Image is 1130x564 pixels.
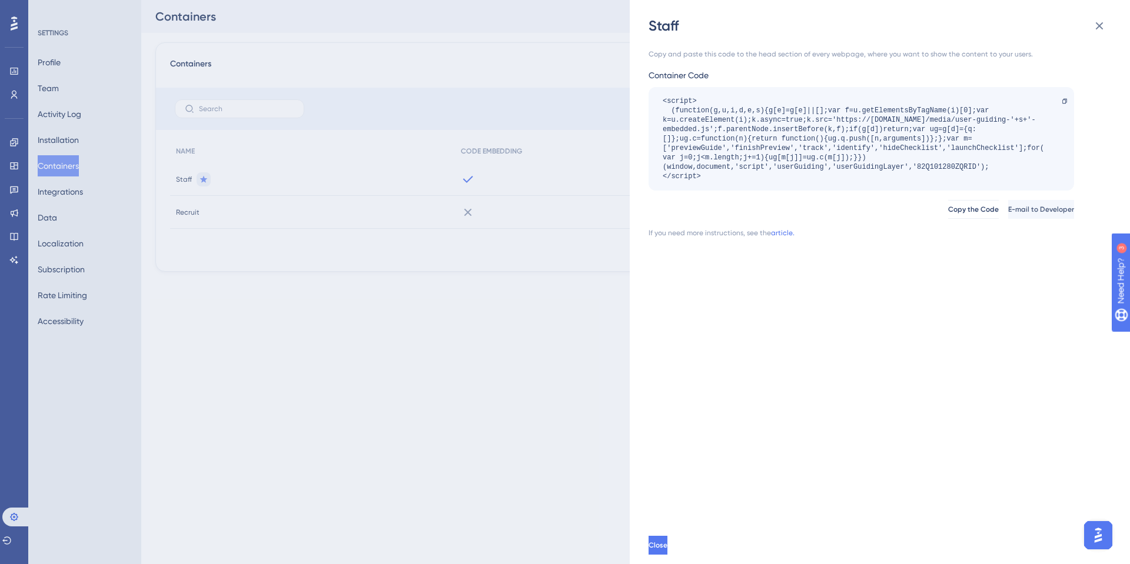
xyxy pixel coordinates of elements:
div: Container Code [649,68,1074,82]
span: Close [649,540,667,550]
div: Copy and paste this code to the head section of every webpage, where you want to show the content... [649,49,1074,59]
button: Copy the Code [948,200,999,219]
div: Staff [649,16,1114,35]
div: If you need more instructions, see the [649,228,771,238]
div: 3 [82,6,85,15]
span: E-mail to Developer [1008,205,1074,214]
span: Need Help? [28,3,74,17]
div: <script> (function(g,u,i,d,e,s){g[e]=g[e]||[];var f=u.getElementsByTagName(i)[0];var k=u.createEl... [663,96,1048,181]
button: Close [649,536,667,555]
button: E-mail to Developer [1008,200,1074,219]
span: Copy the Code [948,205,999,214]
iframe: UserGuiding AI Assistant Launcher [1081,518,1116,553]
a: article. [771,228,795,238]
